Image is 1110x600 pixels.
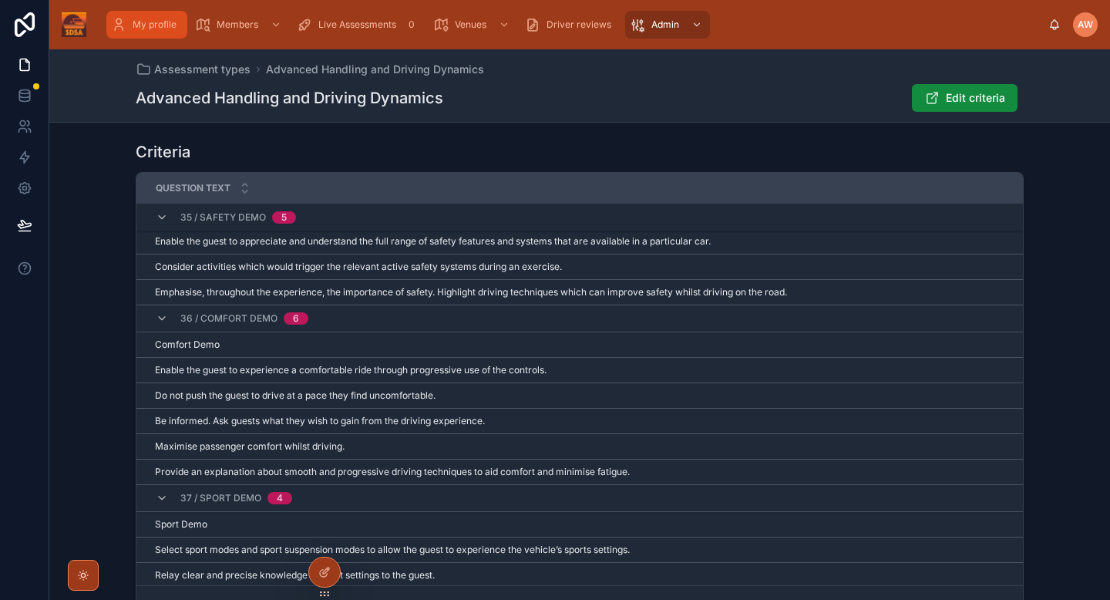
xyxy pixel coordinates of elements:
[155,569,435,581] span: Relay clear and precise knowledge of sport settings to the guest.
[99,8,1048,42] div: scrollable content
[1078,19,1093,31] span: AW
[155,389,436,402] span: Do not push the guest to drive at a pace they find uncomfortable.
[155,440,345,453] span: Maximise passenger comfort whilst driving.
[154,62,251,77] span: Assessment types
[155,518,207,531] span: Sport Demo
[292,11,425,39] a: Live Assessments0
[155,235,711,248] span: Enable the guest to appreciate and understand the full range of safety features and systems that ...
[155,544,630,556] span: Select sport modes and sport suspension modes to allow the guest to experience the vehicle’s spor...
[155,339,220,351] span: Comfort Demo
[520,11,622,39] a: Driver reviews
[180,211,266,224] span: 35 / Safety Demo
[625,11,710,39] a: Admin
[402,15,421,34] div: 0
[156,182,230,194] span: Question text
[217,19,258,31] span: Members
[912,84,1017,112] button: Edit criteria
[266,62,484,77] a: Advanced Handling and Driving Dynamics
[429,11,517,39] a: Venues
[455,19,486,31] span: Venues
[106,11,187,39] a: My profile
[136,87,443,109] h1: Advanced Handling and Driving Dynamics
[133,19,177,31] span: My profile
[155,286,787,298] span: Emphasise, throughout the experience, the importance of safety. Highlight driving techniques whic...
[190,11,289,39] a: Members
[155,364,547,376] span: Enable the guest to experience a comfortable ride through progressive use of the controls.
[293,312,299,325] div: 6
[136,141,190,163] h1: Criteria
[136,62,251,77] a: Assessment types
[946,90,1005,106] span: Edit criteria
[318,19,396,31] span: Live Assessments
[180,312,277,325] span: 36 / Comfort Demo
[651,19,679,31] span: Admin
[547,19,611,31] span: Driver reviews
[155,415,485,427] span: Be informed. Ask guests what they wish to gain from the driving experience.
[155,261,562,273] span: Consider activities which would trigger the relevant active safety systems during an exercise.
[281,211,287,224] div: 5
[62,12,86,37] img: App logo
[155,466,630,478] span: Provide an explanation about smooth and progressive driving techniques to aid comfort and minimis...
[180,492,261,504] span: 37 / Sport Demo
[277,492,283,504] div: 4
